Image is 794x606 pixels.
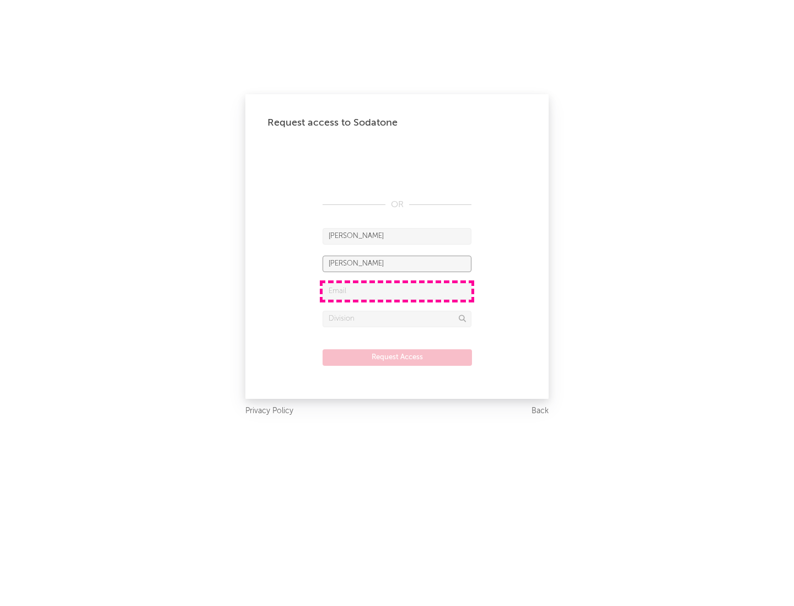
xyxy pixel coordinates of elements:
[245,404,293,418] a: Privacy Policy
[323,198,471,212] div: OR
[532,404,549,418] a: Back
[323,349,472,366] button: Request Access
[323,256,471,272] input: Last Name
[323,283,471,300] input: Email
[323,228,471,245] input: First Name
[323,311,471,327] input: Division
[267,116,527,129] div: Request access to Sodatone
